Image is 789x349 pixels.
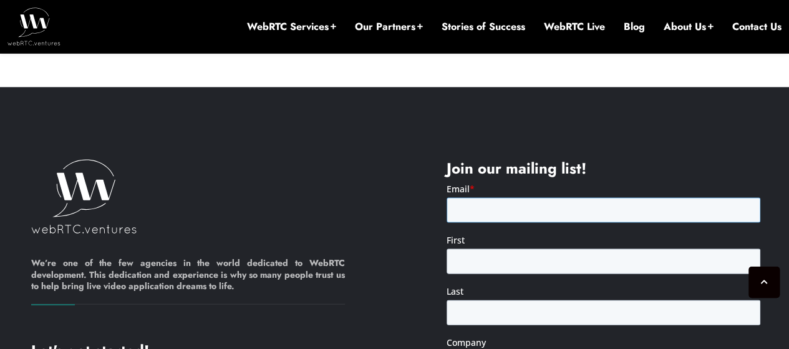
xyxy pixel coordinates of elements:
a: Blog [624,20,645,34]
h4: Join our mailing list! [447,159,760,178]
a: Contact Us [732,20,782,34]
a: WebRTC Services [247,20,336,34]
h6: We’re one of the few agencies in the world dedicated to WebRTC development. This dedication and e... [31,257,345,305]
a: Our Partners [355,20,423,34]
img: WebRTC.ventures [7,7,61,45]
a: Stories of Success [442,20,525,34]
a: About Us [664,20,714,34]
a: WebRTC Live [544,20,605,34]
